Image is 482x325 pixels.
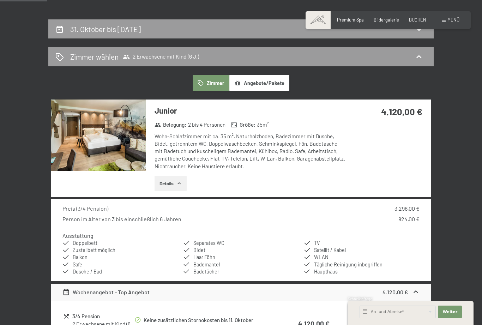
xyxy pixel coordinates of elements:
div: Wochenangebot - Top Angebot4.120,00 € [51,284,431,301]
strong: Belegung : [155,121,187,128]
h4: Ausstattung [62,232,94,239]
div: Wohn-Schlafzimmer mit ca. 35 m², Naturholzboden, Badezimmer mit Dusche, Bidet, getrenntem WC, Dop... [155,133,345,170]
button: Details [155,176,187,191]
div: Keine zusätzlichen Stornokosten bis 11. Oktober [144,316,276,324]
span: WLAN [314,254,329,260]
a: BUCHEN [409,17,426,23]
strong: 4.120,00 € [381,106,422,117]
button: Zimmer [193,75,229,91]
span: TV [314,240,320,246]
a: Bildergalerie [374,17,399,23]
div: Preis [62,205,108,212]
h2: Zimmer wählen [70,52,119,62]
span: Weiter [442,309,457,315]
span: Haar Föhn [193,254,215,260]
span: Bademantel [193,261,220,267]
span: Balkon [73,254,88,260]
a: Premium Spa [337,17,364,23]
span: 2 bis 4 Personen [188,121,225,128]
h3: Junior [155,105,345,116]
span: Satellit / Kabel [314,247,346,253]
span: Badetücher [193,269,219,275]
strong: Größe : [231,121,255,128]
img: mss_renderimg.php [51,100,146,171]
span: ( 3/4 Pension ) [76,205,108,212]
div: 824,00 € [398,215,420,223]
button: Weiter [438,306,462,318]
span: Schnellanfrage [348,297,372,301]
div: Wochenangebot - Top Angebot [62,288,150,296]
span: Menü [447,17,459,23]
span: 2 Erwachsene mit Kind (6 J.) [123,53,199,60]
span: Separates WC [193,240,224,246]
span: Dusche / Bad [73,269,102,275]
span: 35 m² [257,121,269,128]
div: Person im Alter von 3 bis einschließlich 6 Jahren [62,215,181,223]
span: Zustellbett möglich [73,247,115,253]
span: Tägliche Reinigung inbegriffen [314,261,382,267]
span: Doppelbett [73,240,97,246]
div: 3/4 Pension [72,312,134,320]
div: 3.296,00 € [394,205,420,212]
button: Angebote/Pakete [229,75,289,91]
span: Haupthaus [314,269,338,275]
span: Safe [73,261,82,267]
span: Bidet [193,247,205,253]
h2: 31. Oktober bis [DATE] [70,25,141,34]
strong: 4.120,00 € [382,289,408,295]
